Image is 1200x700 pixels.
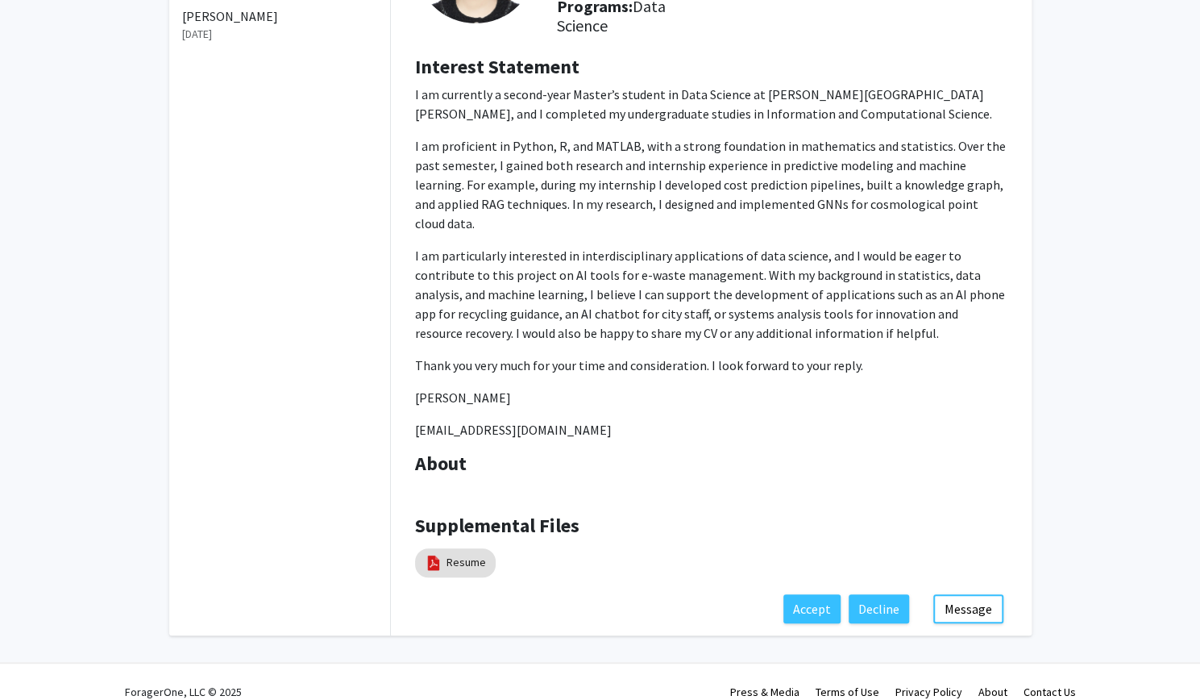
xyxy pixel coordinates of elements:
a: Privacy Policy [895,685,962,699]
p: [PERSON_NAME] [182,6,377,26]
img: pdf_icon.png [425,554,442,572]
p: [DATE] [182,26,377,43]
a: Press & Media [730,685,799,699]
a: Resume [446,554,486,571]
button: Message [933,594,1003,623]
p: I am currently a second-year Master’s student in Data Science at [PERSON_NAME][GEOGRAPHIC_DATA][P... [415,85,1007,123]
iframe: Chat [12,627,69,688]
b: Interest Statement [415,54,579,79]
button: Decline [849,594,909,623]
a: Contact Us [1024,685,1076,699]
p: Thank you very much for your time and consideration. I look forward to your reply. [415,356,1007,375]
p: [EMAIL_ADDRESS][DOMAIN_NAME] [415,420,1007,440]
h4: Supplemental Files [415,515,1007,538]
p: [PERSON_NAME] [415,388,1007,407]
button: Accept [783,594,841,623]
p: I am particularly interested in interdisciplinary applications of data science, and I would be ea... [415,246,1007,343]
p: I am proficient in Python, R, and MATLAB, with a strong foundation in mathematics and statistics.... [415,136,1007,233]
b: About [415,451,467,476]
a: About [978,685,1007,699]
a: Terms of Use [816,685,879,699]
